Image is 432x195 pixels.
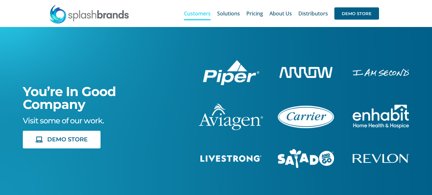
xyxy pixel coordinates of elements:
img: Arrow Store [279,67,332,78]
a: arrow-white [279,66,332,73]
span: About Us [269,11,292,16]
a: enhabit-stacked-white [353,68,409,75]
a: piper-White [203,59,259,66]
a: enhabit-stacked-white [353,104,409,111]
span: DEMO STORE [47,136,88,143]
a: livestrong-5E-website [200,154,261,161]
img: Piper Pilot Ship [203,60,259,85]
span: Solutions [217,11,240,16]
span: Customers [184,11,211,16]
img: Enhabit Gear Store [353,105,409,129]
img: aviagen-1C [199,104,263,130]
img: Carrier Brand Store [278,106,334,128]
a: Customers [184,3,211,24]
img: I Am Second Store [353,69,409,76]
a: Pricing [246,3,263,24]
img: Livestrong Store [200,155,261,162]
span: You’re In Good Company [23,84,116,112]
a: sng-1C [278,148,334,155]
img: Revlon [353,154,409,163]
a: revlon-flat-white [353,153,409,160]
span: Visit some of our work. [23,116,104,125]
span: Distributors [298,11,328,16]
nav: Main Menu [184,3,379,24]
a: DEMO STORE [334,3,379,24]
a: Distributors [298,3,328,24]
span: DEMO STORE [334,7,379,20]
a: DEMO STORE [23,131,101,148]
span: Pricing [246,11,263,16]
img: Salad And Go Store [278,149,334,168]
img: SplashBrands.com Logo [49,4,129,24]
a: carrier-1B [278,105,334,112]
